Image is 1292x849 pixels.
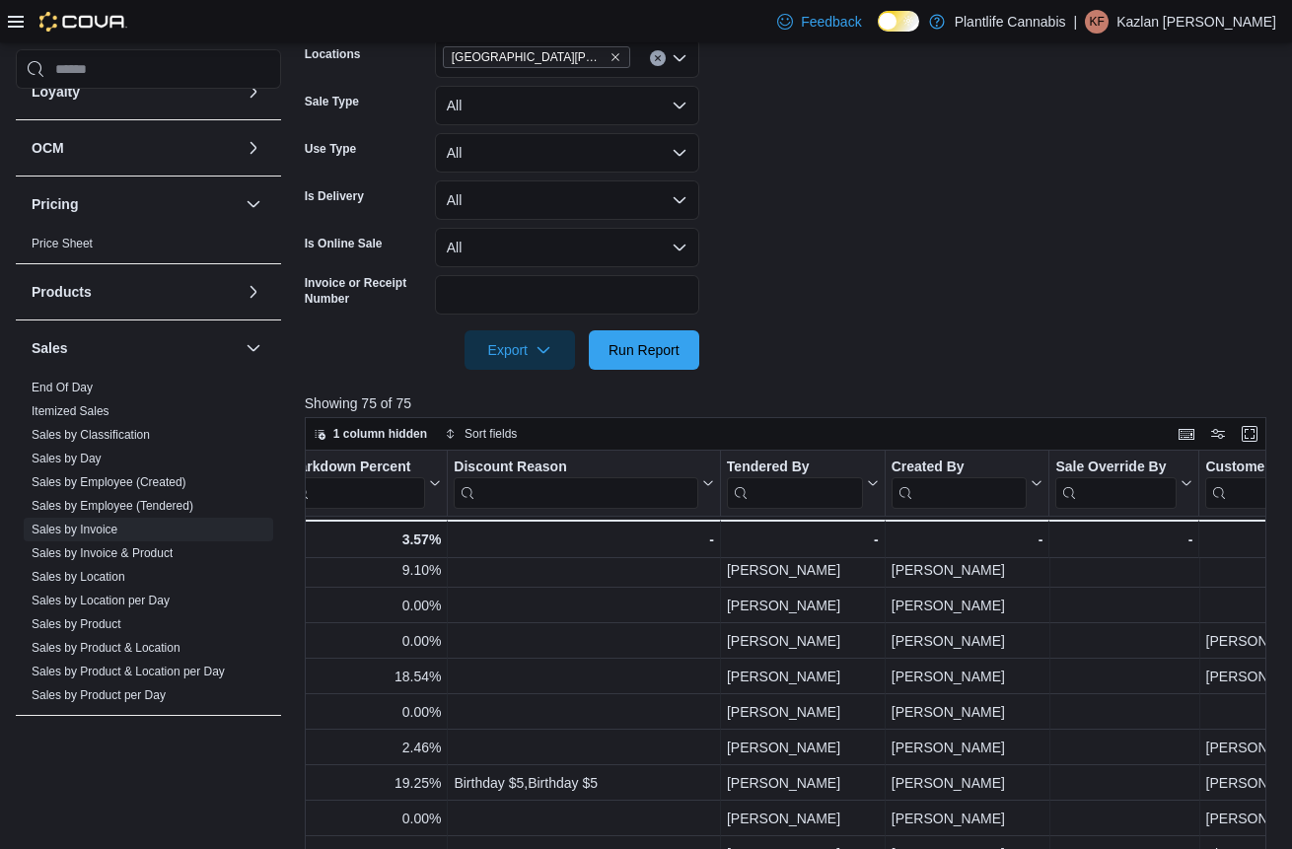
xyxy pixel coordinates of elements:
p: Kazlan [PERSON_NAME] [1116,10,1276,34]
span: Dark Mode [878,32,879,33]
input: Dark Mode [878,11,919,32]
label: Invoice or Receipt Number [305,275,427,307]
span: Run Report [609,340,680,360]
div: Kazlan Foisy-Lentz [1085,10,1109,34]
button: All [435,133,699,173]
div: Birthday $5,Birthday $5 [454,771,714,795]
label: Sale Type [305,94,359,109]
div: [PERSON_NAME] [892,665,1043,688]
div: 18.54% [288,665,441,688]
h3: Pricing [32,194,78,214]
div: Tendered By [727,459,863,509]
button: OCM [32,138,238,158]
a: Sales by Employee (Tendered) [32,499,193,513]
a: Sales by Product & Location per Day [32,665,225,678]
label: Use Type [305,141,356,157]
button: Tendered By [727,459,879,509]
a: Sales by Invoice & Product [32,546,173,560]
div: Sale Override By [1055,459,1177,509]
div: [PERSON_NAME] [892,771,1043,795]
div: [PERSON_NAME] [727,736,879,759]
div: [PERSON_NAME] [727,594,879,617]
a: Sales by Product [32,617,121,631]
span: KF [1089,10,1104,34]
div: [PERSON_NAME] [727,700,879,724]
a: Price Sheet [32,237,93,250]
a: Sales by Employee (Created) [32,475,186,489]
div: [PERSON_NAME] [727,665,879,688]
span: Sales by Employee (Tendered) [32,498,193,514]
button: Products [242,280,265,304]
span: St. Albert - Erin Ridge [443,46,630,68]
span: Sales by Classification [32,427,150,443]
button: Enter fullscreen [1238,422,1261,446]
img: Cova [39,12,127,32]
div: [PERSON_NAME] [892,700,1043,724]
h3: Loyalty [32,82,80,102]
div: 0.00% [288,629,441,653]
button: Sales [242,336,265,360]
div: [PERSON_NAME] [892,807,1043,830]
div: 0.00% [288,700,441,724]
div: [PERSON_NAME] [727,771,879,795]
span: Sales by Invoice & Product [32,545,173,561]
span: Sort fields [465,426,517,442]
button: Run Report [589,330,699,370]
button: OCM [242,136,265,160]
label: Is Online Sale [305,236,383,251]
span: Sales by Product [32,616,121,632]
span: Sales by Product per Day [32,687,166,703]
a: Sales by Location [32,570,125,584]
button: Sort fields [437,422,525,446]
div: [PERSON_NAME] [892,594,1043,617]
p: Showing 75 of 75 [305,393,1276,413]
div: Markdown Percent [288,459,425,477]
span: Sales by Day [32,451,102,466]
label: Is Delivery [305,188,364,204]
button: Pricing [32,194,238,214]
button: Sales [32,338,238,358]
div: [PERSON_NAME] [892,558,1043,582]
div: Sales [16,376,281,715]
div: - [891,528,1042,551]
a: Sales by Classification [32,428,150,442]
h3: Products [32,282,92,302]
button: Pricing [242,192,265,216]
span: Sales by Product & Location per Day [32,664,225,679]
span: Price Sheet [32,236,93,251]
div: Pricing [16,232,281,263]
button: Remove St. Albert - Erin Ridge from selection in this group [610,51,621,63]
label: Locations [305,46,361,62]
span: Itemized Sales [32,403,109,419]
div: [PERSON_NAME] [727,558,879,582]
h3: OCM [32,138,64,158]
p: Plantlife Cannabis [955,10,1066,34]
div: Created By [891,459,1027,477]
button: 1 column hidden [306,422,435,446]
span: 1 column hidden [333,426,427,442]
div: [PERSON_NAME] [727,629,879,653]
div: - [727,528,879,551]
div: Discount Reason [454,459,698,509]
div: [PERSON_NAME] [892,629,1043,653]
div: 0.00% [288,594,441,617]
span: Sales by Invoice [32,522,117,537]
button: Loyalty [32,82,238,102]
div: 9.10% [288,558,441,582]
span: Sales by Location per Day [32,593,170,608]
span: Feedback [801,12,861,32]
a: Sales by Location per Day [32,594,170,607]
button: Export [465,330,575,370]
button: Open list of options [672,50,687,66]
span: End Of Day [32,380,93,395]
div: 2.46% [288,736,441,759]
a: Itemized Sales [32,404,109,418]
button: Keyboard shortcuts [1175,422,1198,446]
button: Display options [1206,422,1230,446]
button: All [435,86,699,125]
div: [PERSON_NAME] [727,807,879,830]
button: Loyalty [242,80,265,104]
a: Sales by Product per Day [32,688,166,702]
div: Sale Override By [1055,459,1177,477]
a: Sales by Product & Location [32,641,180,655]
